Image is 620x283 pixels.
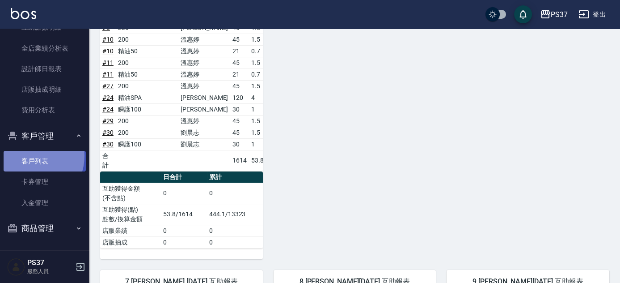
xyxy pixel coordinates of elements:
td: 溫惠婷 [178,45,230,57]
td: 45 [230,34,249,45]
button: PS37 [536,5,571,24]
td: 1.5 [249,57,266,69]
button: 商品管理 [4,217,86,240]
a: 卡券管理 [4,172,86,192]
a: #30 [102,141,114,148]
td: 1 [249,103,266,115]
a: #10 [102,36,114,43]
td: 53.8/1614 [161,204,207,225]
a: 設計師日報表 [4,59,86,79]
td: 互助獲得(點) 點數/換算金額 [100,204,161,225]
td: 1 [249,138,266,150]
td: [PERSON_NAME] [178,92,230,103]
td: 200 [116,115,178,127]
td: 0 [207,183,263,204]
td: 1.5 [249,115,266,127]
td: 店販業績 [100,225,161,236]
td: 45 [230,80,249,92]
table: a dense table [100,172,263,249]
td: 0 [161,225,207,236]
td: 0 [161,236,207,248]
button: 登出 [575,6,609,23]
td: 45 [230,115,249,127]
td: 45 [230,57,249,69]
a: #27 [102,82,114,90]
a: 費用分析表 [4,100,86,120]
a: #3 [102,24,110,31]
a: #10 [102,47,114,55]
a: #29 [102,117,114,124]
td: 溫惠婷 [178,115,230,127]
p: 服務人員 [27,267,73,275]
th: 日合計 [161,172,207,183]
td: 店販抽成 [100,236,161,248]
td: 劉晨志 [178,138,230,150]
td: 0 [207,225,263,236]
img: Person [7,258,25,276]
a: #11 [102,71,114,78]
td: 溫惠婷 [178,80,230,92]
td: 精油SPA [116,92,178,103]
td: 0 [161,183,207,204]
button: save [514,5,532,23]
a: #24 [102,94,114,101]
a: 店販抽成明細 [4,79,86,100]
td: [PERSON_NAME] [178,103,230,115]
td: 0 [207,236,263,248]
td: 瞬護100 [116,138,178,150]
td: 1.5 [249,34,266,45]
td: 30 [230,103,249,115]
td: 53.8 [249,150,266,171]
td: 精油50 [116,45,178,57]
td: 溫惠婷 [178,57,230,69]
td: 0.7 [249,45,266,57]
th: 累計 [207,172,263,183]
h5: PS37 [27,258,73,267]
img: Logo [11,8,36,19]
td: 444.1/13323 [207,204,263,225]
td: 30 [230,138,249,150]
a: 全店業績分析表 [4,38,86,59]
div: PS37 [551,9,568,20]
td: 瞬護100 [116,103,178,115]
td: 互助獲得金額 (不含點) [100,183,161,204]
a: #11 [102,59,114,66]
td: 200 [116,127,178,138]
td: 21 [230,69,249,80]
td: 溫惠婷 [178,34,230,45]
td: 溫惠婷 [178,69,230,80]
td: 45 [230,127,249,138]
td: 200 [116,34,178,45]
td: 200 [116,80,178,92]
td: 21 [230,45,249,57]
a: #24 [102,106,114,113]
td: 精油50 [116,69,178,80]
td: 1614 [230,150,249,171]
td: 合計 [100,150,116,171]
td: 1.5 [249,127,266,138]
td: 0.7 [249,69,266,80]
td: 4 [249,92,266,103]
button: 客戶管理 [4,124,86,148]
a: 入金管理 [4,193,86,213]
td: 1.5 [249,80,266,92]
a: 客戶列表 [4,151,86,172]
a: #30 [102,129,114,136]
td: 200 [116,57,178,69]
td: 劉晨志 [178,127,230,138]
td: 120 [230,92,249,103]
